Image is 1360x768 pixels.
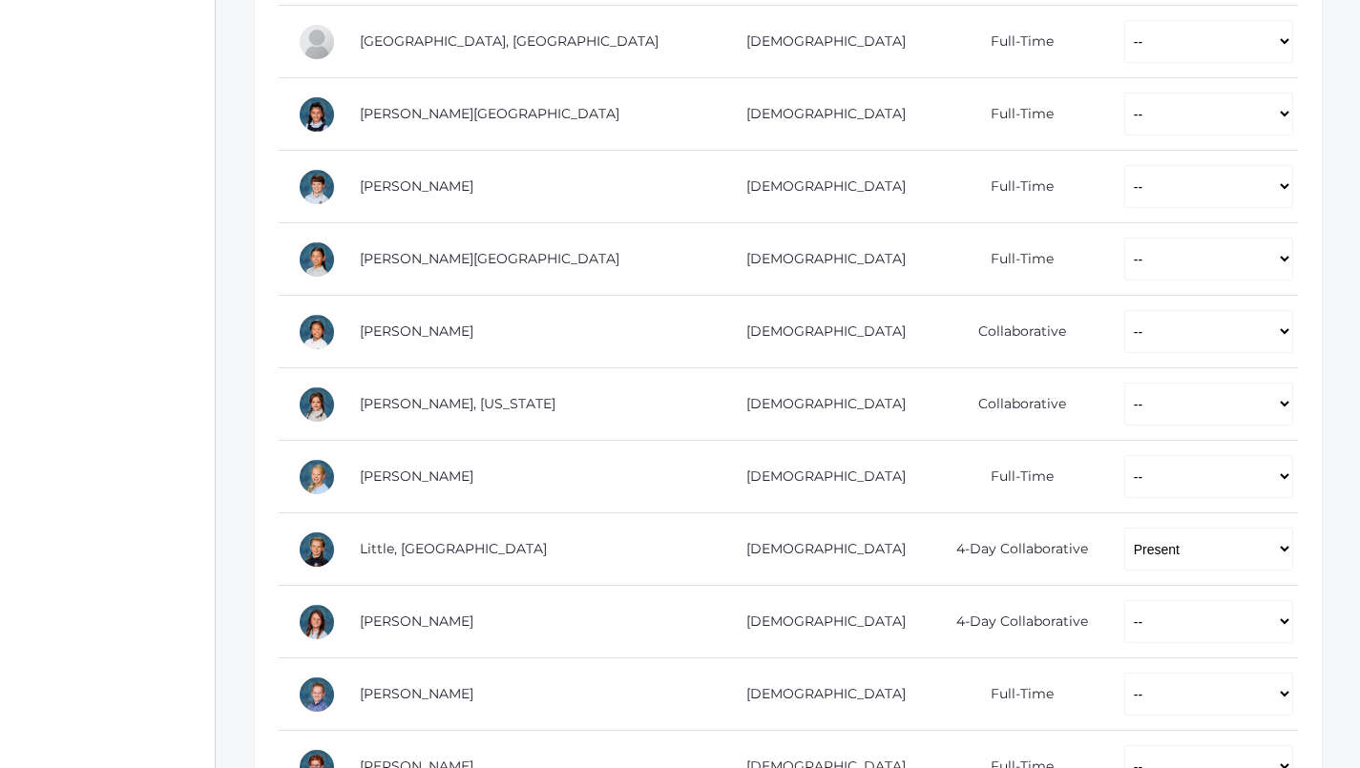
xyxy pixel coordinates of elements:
td: [DEMOGRAPHIC_DATA] [714,441,926,513]
div: Dylan Sandeman [298,675,336,714]
td: [DEMOGRAPHIC_DATA] [714,658,926,731]
td: 4-Day Collaborative [925,513,1104,586]
a: [PERSON_NAME], [US_STATE] [360,395,555,412]
div: Chloe Lewis [298,458,336,496]
td: 4-Day Collaborative [925,586,1104,658]
td: Full-Time [925,151,1104,223]
td: Full-Time [925,78,1104,151]
a: [PERSON_NAME] [360,685,473,702]
td: [DEMOGRAPHIC_DATA] [714,151,926,223]
td: [DEMOGRAPHIC_DATA] [714,296,926,368]
td: Full-Time [925,6,1104,78]
div: Savannah Little [298,530,336,569]
td: [DEMOGRAPHIC_DATA] [714,78,926,151]
a: [PERSON_NAME] [360,322,473,340]
a: Little, [GEOGRAPHIC_DATA] [360,540,547,557]
a: [PERSON_NAME] [360,467,473,485]
a: [GEOGRAPHIC_DATA], [GEOGRAPHIC_DATA] [360,32,659,50]
td: [DEMOGRAPHIC_DATA] [714,223,926,296]
td: Collaborative [925,368,1104,441]
td: [DEMOGRAPHIC_DATA] [714,586,926,658]
a: [PERSON_NAME][GEOGRAPHIC_DATA] [360,105,619,122]
div: Sofia La Rosa [298,240,336,279]
div: Lila Lau [298,313,336,351]
td: [DEMOGRAPHIC_DATA] [714,513,926,586]
a: [PERSON_NAME] [360,612,473,630]
a: [PERSON_NAME] [360,177,473,195]
td: Full-Time [925,658,1104,731]
div: Georgia Lee [298,385,336,424]
td: Full-Time [925,441,1104,513]
div: Victoria Harutyunyan [298,95,336,134]
div: William Hibbard [298,168,336,206]
a: [PERSON_NAME][GEOGRAPHIC_DATA] [360,250,619,267]
div: Maggie Oram [298,603,336,641]
td: [DEMOGRAPHIC_DATA] [714,368,926,441]
td: [DEMOGRAPHIC_DATA] [714,6,926,78]
td: Full-Time [925,223,1104,296]
td: Collaborative [925,296,1104,368]
div: Easton Ferris [298,23,336,61]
